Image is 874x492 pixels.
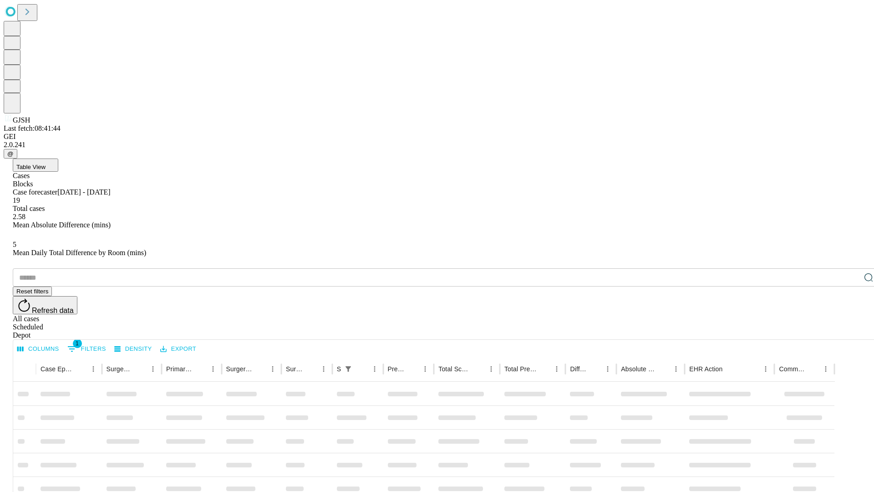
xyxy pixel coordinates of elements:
div: Surgery Date [286,365,304,373]
button: Menu [87,363,100,375]
span: Total cases [13,205,45,212]
button: Menu [759,363,772,375]
button: Sort [472,363,485,375]
div: Predicted In Room Duration [388,365,406,373]
div: Surgery Name [226,365,253,373]
button: Menu [550,363,563,375]
div: Scheduled In Room Duration [337,365,341,373]
button: Menu [368,363,381,375]
span: Table View [16,164,46,170]
button: Menu [485,363,498,375]
button: Menu [207,363,219,375]
button: Sort [406,363,419,375]
span: 19 [13,196,20,204]
div: 2.0.241 [4,141,870,149]
button: Menu [819,363,832,375]
div: 1 active filter [342,363,355,375]
div: Difference [570,365,588,373]
div: Surgeon Name [107,365,133,373]
button: @ [4,149,17,159]
button: Sort [538,363,550,375]
span: Mean Daily Total Difference by Room (mins) [13,249,146,256]
div: GEI [4,133,870,141]
span: 1 [73,339,82,348]
div: Comments [779,365,805,373]
button: Menu [601,363,614,375]
button: Show filters [65,342,108,356]
span: Reset filters [16,288,48,295]
button: Menu [266,363,279,375]
span: GJSH [13,116,30,124]
button: Refresh data [13,296,77,314]
button: Menu [317,363,330,375]
div: Case Epic Id [41,365,73,373]
button: Sort [723,363,736,375]
button: Sort [657,363,670,375]
span: Case forecaster [13,188,57,196]
div: Primary Service [166,365,193,373]
button: Sort [194,363,207,375]
button: Export [158,342,198,356]
button: Menu [419,363,432,375]
button: Select columns [15,342,61,356]
span: Mean Absolute Difference (mins) [13,221,111,229]
div: Total Scheduled Duration [438,365,471,373]
span: 5 [13,241,16,248]
div: Total Predicted Duration [504,365,537,373]
button: Sort [254,363,266,375]
button: Sort [74,363,87,375]
button: Sort [134,363,147,375]
button: Sort [589,363,601,375]
span: Last fetch: 08:41:44 [4,124,61,132]
button: Density [112,342,154,356]
div: Absolute Difference [621,365,656,373]
button: Sort [305,363,317,375]
span: [DATE] - [DATE] [57,188,110,196]
button: Sort [356,363,368,375]
span: @ [7,150,14,157]
button: Show filters [342,363,355,375]
button: Table View [13,159,58,172]
span: 2.58 [13,213,25,220]
button: Reset filters [13,287,52,296]
button: Menu [670,363,682,375]
button: Sort [807,363,819,375]
button: Menu [147,363,159,375]
div: EHR Action [689,365,722,373]
span: Refresh data [32,307,74,314]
